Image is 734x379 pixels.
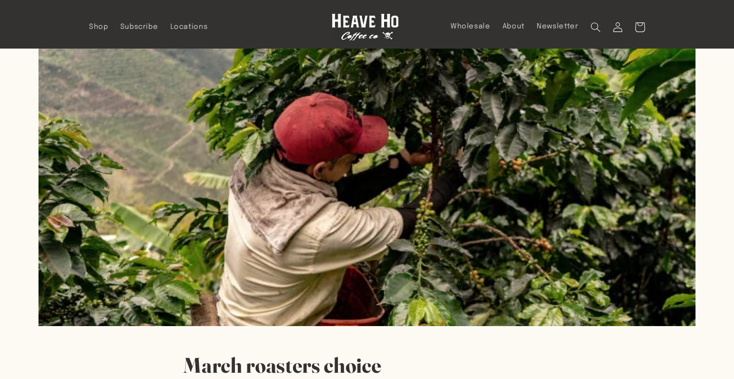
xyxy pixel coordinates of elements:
[502,22,525,31] span: About
[444,16,496,37] a: Wholesale
[170,23,208,32] span: Locations
[332,13,399,41] img: Heave Ho Coffee Co
[537,22,578,31] span: Newsletter
[451,22,490,31] span: Wholesale
[39,49,695,327] img: March roasters choice
[120,23,158,32] span: Subscribe
[164,16,214,38] a: Locations
[89,23,108,32] span: Shop
[114,16,164,38] a: Subscribe
[531,16,585,37] a: Newsletter
[183,352,550,379] h1: March roasters choice
[584,16,606,38] summary: Search
[496,16,530,37] a: About
[83,16,114,38] a: Shop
